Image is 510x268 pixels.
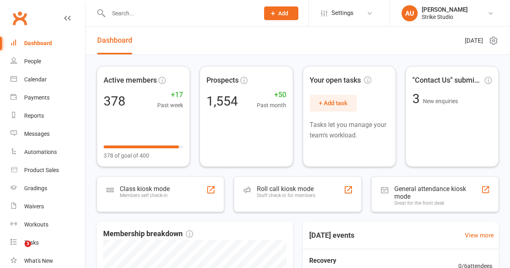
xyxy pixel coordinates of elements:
[310,75,371,86] span: Your open tasks
[24,94,50,101] div: Payments
[24,112,44,119] div: Reports
[257,101,286,110] span: Past month
[10,107,85,125] a: Reports
[24,58,41,64] div: People
[24,149,57,155] div: Automations
[120,193,170,198] div: Members self check-in
[24,167,59,173] div: Product Sales
[465,36,483,46] span: [DATE]
[10,34,85,52] a: Dashboard
[422,13,468,21] div: Strike Studio
[24,203,44,210] div: Waivers
[25,241,31,247] span: 3
[206,95,238,108] div: 1,554
[257,193,315,198] div: Staff check-in for members
[10,197,85,216] a: Waivers
[10,143,85,161] a: Automations
[206,75,239,86] span: Prospects
[309,256,420,266] span: Recovery
[257,89,286,101] span: +50
[264,6,298,20] button: Add
[310,120,389,140] p: Tasks let you manage your team's workload.
[10,52,85,71] a: People
[24,40,52,46] div: Dashboard
[412,75,483,86] span: "Contact Us" submissions
[120,185,170,193] div: Class kiosk mode
[97,27,132,54] a: Dashboard
[394,200,481,206] div: Great for the front desk
[104,95,125,108] div: 378
[157,101,183,110] span: Past week
[24,221,48,228] div: Workouts
[24,131,50,137] div: Messages
[10,71,85,89] a: Calendar
[24,239,39,246] div: Tasks
[106,8,254,19] input: Search...
[10,8,30,28] a: Clubworx
[10,125,85,143] a: Messages
[8,241,27,260] iframe: Intercom live chat
[10,216,85,234] a: Workouts
[24,185,47,191] div: Gradings
[278,10,288,17] span: Add
[10,179,85,197] a: Gradings
[412,91,423,106] span: 3
[10,89,85,107] a: Payments
[257,185,315,193] div: Roll call kiosk mode
[104,75,157,86] span: Active members
[423,98,458,104] span: New enquiries
[24,76,47,83] div: Calendar
[465,231,494,240] a: View more
[310,95,357,112] button: + Add task
[10,161,85,179] a: Product Sales
[394,185,481,200] div: General attendance kiosk mode
[104,151,149,160] span: 378 of goal of 400
[103,228,193,240] span: Membership breakdown
[157,89,183,101] span: +17
[422,6,468,13] div: [PERSON_NAME]
[303,228,361,243] h3: [DATE] events
[10,234,85,252] a: Tasks
[331,4,354,22] span: Settings
[402,5,418,21] div: AU
[24,258,53,264] div: What's New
